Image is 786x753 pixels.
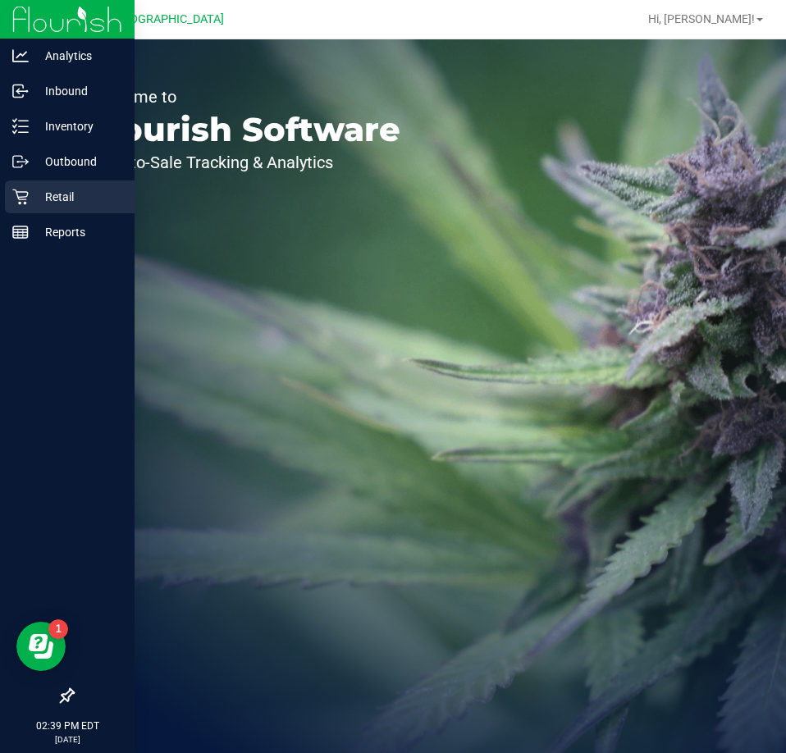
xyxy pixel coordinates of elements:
[29,46,127,66] p: Analytics
[12,118,29,135] inline-svg: Inventory
[29,222,127,242] p: Reports
[12,224,29,240] inline-svg: Reports
[7,719,127,733] p: 02:39 PM EDT
[648,12,755,25] span: Hi, [PERSON_NAME]!
[12,48,29,64] inline-svg: Analytics
[29,116,127,136] p: Inventory
[7,733,127,746] p: [DATE]
[48,619,68,639] iframe: Resource center unread badge
[12,189,29,205] inline-svg: Retail
[29,152,127,171] p: Outbound
[112,12,224,26] span: [GEOGRAPHIC_DATA]
[89,154,400,171] p: Seed-to-Sale Tracking & Analytics
[89,113,400,146] p: Flourish Software
[12,153,29,170] inline-svg: Outbound
[29,187,127,207] p: Retail
[16,622,66,671] iframe: Resource center
[29,81,127,101] p: Inbound
[12,83,29,99] inline-svg: Inbound
[89,89,400,105] p: Welcome to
